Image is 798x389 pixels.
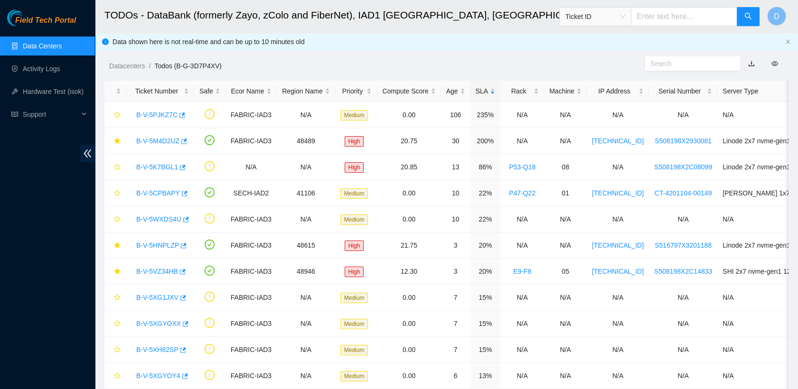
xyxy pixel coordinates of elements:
td: 13 [441,154,470,180]
td: N/A [277,285,335,311]
button: download [741,56,762,71]
td: N/A [544,128,587,154]
td: 0.00 [377,311,441,337]
a: B-V-5HNPLZP [136,241,179,249]
input: Enter text here... [631,7,737,26]
td: 235% [470,102,500,128]
td: 48615 [277,232,335,259]
td: N/A [649,206,717,232]
a: P47-Q22 [509,189,535,197]
span: D [774,10,779,22]
td: N/A [587,154,649,180]
td: N/A [587,363,649,389]
button: star [110,368,121,383]
span: star [114,164,121,171]
td: 13% [470,363,500,389]
a: B-V-5M4D2UZ [136,137,179,145]
button: star [110,316,121,331]
a: B-V-5PJKZ7C [136,111,178,119]
a: S516797X3201188 [655,241,712,249]
span: exclamation-circle [205,161,215,171]
td: FABRIC-IAD3 [225,285,277,311]
td: 05 [544,259,587,285]
td: N/A [544,311,587,337]
button: star [110,212,121,227]
a: B-V-5XGYOY4 [136,372,180,380]
td: 7 [441,337,470,363]
span: search [744,12,752,21]
span: star [114,346,121,354]
td: 0.00 [377,180,441,206]
img: Akamai Technologies [7,9,48,26]
span: High [345,241,364,251]
td: N/A [500,285,544,311]
td: N/A [225,154,277,180]
td: 106 [441,102,470,128]
td: FABRIC-IAD3 [225,232,277,259]
td: FABRIC-IAD3 [225,337,277,363]
span: Support [23,105,79,124]
td: 48489 [277,128,335,154]
td: N/A [500,363,544,389]
a: CT-4201104-00149 [655,189,712,197]
span: star [114,268,121,276]
td: N/A [544,102,587,128]
a: [TECHNICAL_ID] [592,137,644,145]
a: [TECHNICAL_ID] [592,241,644,249]
span: check-circle [205,187,215,197]
td: 0.00 [377,337,441,363]
span: / [149,62,150,70]
span: read [11,111,18,118]
span: close [785,39,791,45]
span: star [114,320,121,328]
td: N/A [277,102,335,128]
button: search [737,7,760,26]
span: Medium [340,371,368,381]
td: N/A [500,128,544,154]
span: Medium [340,319,368,329]
td: N/A [277,311,335,337]
td: 200% [470,128,500,154]
td: FABRIC-IAD3 [225,206,277,232]
span: check-circle [205,135,215,145]
span: double-left [80,145,95,162]
input: Search [650,58,727,69]
td: N/A [277,206,335,232]
span: star [114,372,121,380]
a: Activity Logs [23,65,60,73]
span: eye [771,60,778,67]
span: Field Tech Portal [15,16,76,25]
button: star [110,238,121,253]
a: B-V-5XGYOXX [136,320,181,327]
td: 3 [441,259,470,285]
a: B-V-5XG1JXV [136,294,178,301]
td: N/A [587,311,649,337]
span: star [114,111,121,119]
button: star [110,290,121,305]
span: star [114,138,121,145]
span: star [114,216,121,223]
td: 7 [441,285,470,311]
td: FABRIC-IAD3 [225,128,277,154]
td: 30 [441,128,470,154]
span: Medium [340,345,368,355]
td: N/A [277,154,335,180]
a: download [748,60,755,67]
span: star [114,190,121,197]
a: Akamai TechnologiesField Tech Portal [7,17,76,29]
td: N/A [544,285,587,311]
span: exclamation-circle [205,370,215,380]
td: N/A [587,285,649,311]
td: 01 [544,180,587,206]
td: 10 [441,180,470,206]
button: star [110,107,121,122]
td: FABRIC-IAD3 [225,259,277,285]
td: 15% [470,337,500,363]
span: Medium [340,188,368,199]
td: 0.00 [377,285,441,311]
td: 22% [470,180,500,206]
button: star [110,342,121,357]
a: S508198X2C14833 [654,268,712,275]
td: 08 [544,154,587,180]
a: P53-Q18 [509,163,535,171]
